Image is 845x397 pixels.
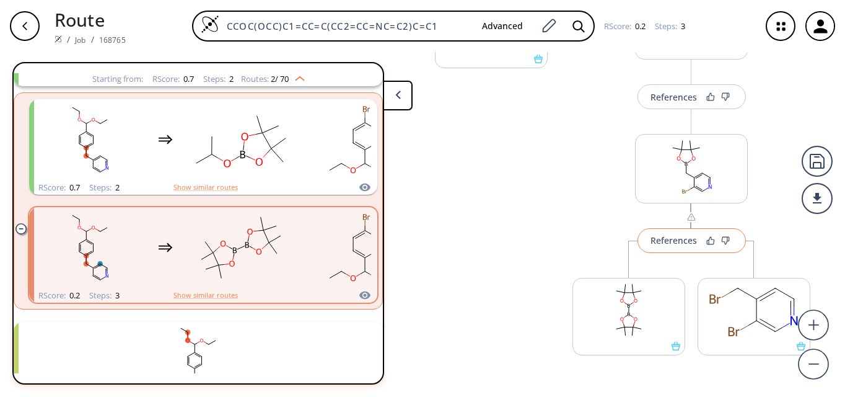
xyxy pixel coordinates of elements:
[89,292,120,300] div: Steps :
[604,22,646,30] div: RScore :
[55,35,62,43] img: Spaya logo
[68,290,80,301] span: 0.2
[289,71,305,81] img: Up
[698,279,810,342] svg: BrCc1ccncc1Br
[68,182,80,193] span: 0.7
[227,73,234,84] span: 2
[633,20,646,32] span: 0.2
[99,35,126,45] a: 168765
[309,101,421,179] svg: CCOC(OCC)c1ccc(Br)cc1
[173,290,238,301] button: Show similar routes
[637,84,746,109] button: References
[472,15,533,38] button: Advanced
[679,20,685,32] span: 3
[34,101,146,179] svg: CCOC(OCC)c1ccc(Cc2ccncc2)cc1
[75,35,85,45] a: Job
[34,209,146,287] svg: CCOC(OCC)c1ccc(Cc2ccncc2)cc1
[573,279,685,342] svg: CC1(C)OB(B2OC(C)(C)C(C)(C)O2)OC1(C)C
[55,6,126,33] p: Route
[201,15,219,33] img: Logo Spaya
[173,182,238,193] button: Show similar routes
[650,93,697,101] div: References
[686,212,696,222] img: warning
[89,184,120,192] div: Steps :
[113,182,120,193] span: 2
[182,73,194,84] span: 0.7
[650,236,697,244] div: References
[203,75,234,83] div: Steps :
[219,20,472,32] input: Enter SMILES
[636,135,747,198] svg: CC1(C)OB(Cc2ccncc2Br)OC1(C)C
[271,75,289,83] span: 2 / 70
[655,22,685,30] div: Steps :
[38,184,80,192] div: RScore :
[67,33,70,46] li: /
[152,75,194,83] div: RScore :
[185,101,297,179] svg: CC(C)OB1OC(C)(C)C(C)(C)O1
[185,209,297,287] svg: CC1(C)OB(B2OC(C)(C)C(C)(C)O2)OC1(C)C
[309,209,421,287] svg: CCOC(OCC)c1ccc(Br)cc1
[113,290,120,301] span: 3
[38,292,80,300] div: RScore :
[91,33,94,46] li: /
[637,228,746,253] button: References
[241,75,305,83] div: Routes:
[92,75,143,83] div: Starting from:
